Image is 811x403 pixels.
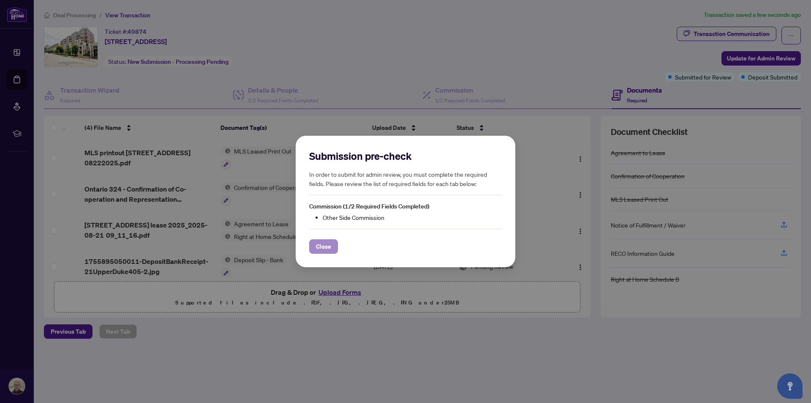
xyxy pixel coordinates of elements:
h2: Submission pre-check [309,149,502,163]
button: Open asap [777,373,803,399]
span: Close [316,240,331,253]
h5: In order to submit for admin review, you must complete the required fields. Please review the lis... [309,170,502,188]
span: Commission (1/2 Required Fields Completed) [309,203,429,210]
li: Other Side Commission [323,213,502,222]
button: Close [309,239,338,254]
